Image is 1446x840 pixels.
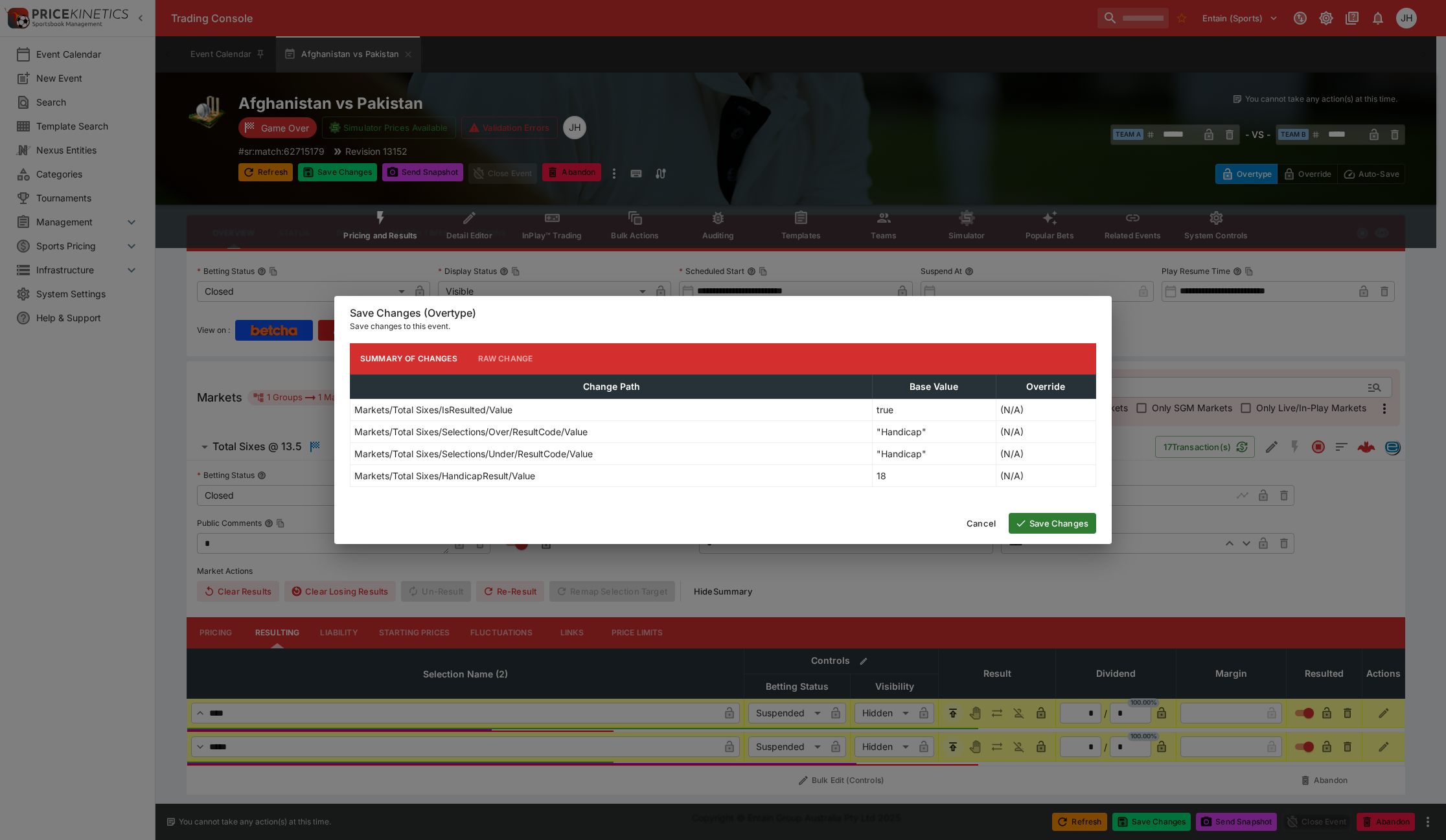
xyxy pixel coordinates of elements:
[996,398,1096,420] td: (N/A)
[350,306,1096,320] h6: Save Changes (Overtype)
[468,343,544,374] button: Raw Change
[354,403,512,416] p: Markets/Total Sixes/IsResulted/Value
[959,513,1004,534] button: Cancel
[354,469,535,482] p: Markets/Total Sixes/HandicapResult/Value
[350,320,1096,333] p: Save changes to this event.
[996,420,1096,442] td: (N/A)
[873,442,996,464] td: "Handicap"
[350,374,873,398] th: Change Path
[873,398,996,420] td: true
[996,374,1096,398] th: Override
[873,464,996,486] td: 18
[873,374,996,398] th: Base Value
[1009,513,1096,534] button: Save Changes
[996,464,1096,486] td: (N/A)
[996,442,1096,464] td: (N/A)
[354,425,588,438] p: Markets/Total Sixes/Selections/Over/ResultCode/Value
[873,420,996,442] td: "Handicap"
[354,447,593,460] p: Markets/Total Sixes/Selections/Under/ResultCode/Value
[350,343,468,374] button: Summary of Changes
